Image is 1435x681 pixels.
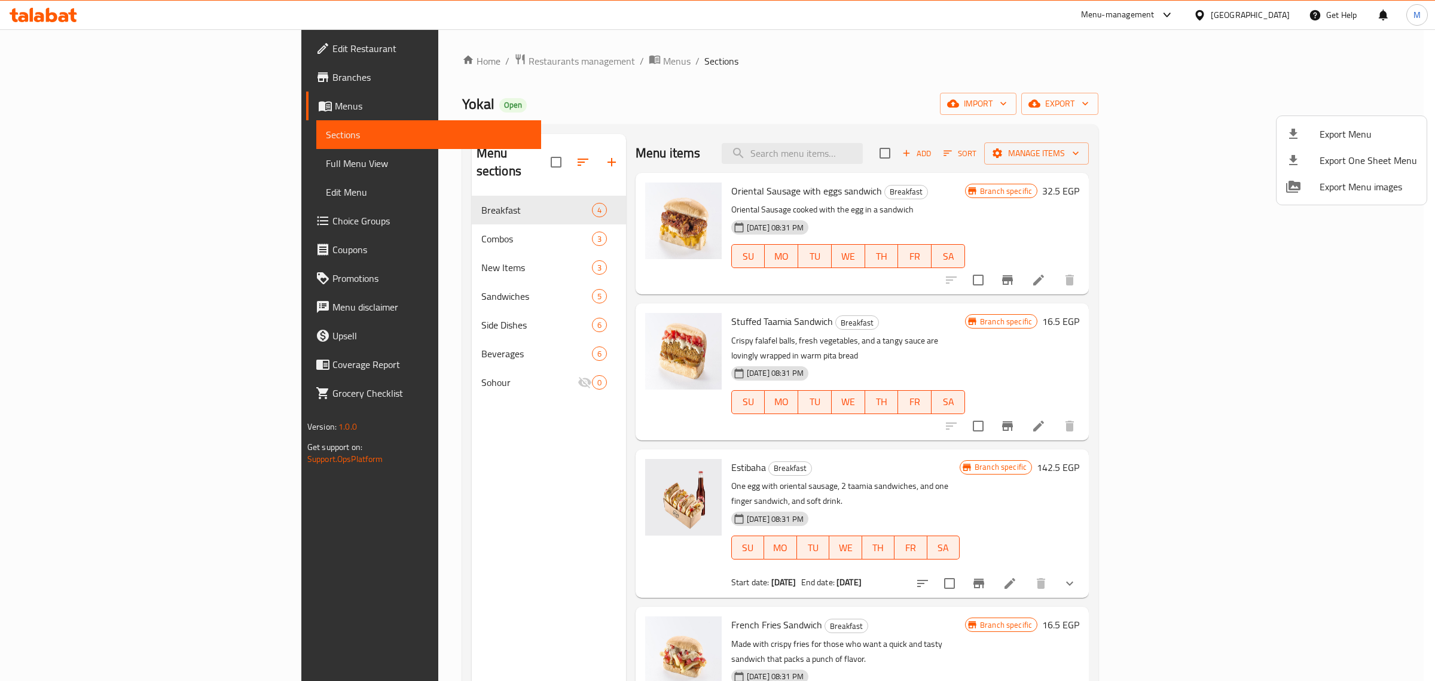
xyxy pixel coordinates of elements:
li: Export menu items [1277,121,1427,147]
li: Export Menu images [1277,174,1427,200]
li: Export one sheet menu items [1277,147,1427,174]
span: Export One Sheet Menu [1320,153,1417,168]
span: Export Menu images [1320,180,1417,194]
span: Export Menu [1320,127,1417,141]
